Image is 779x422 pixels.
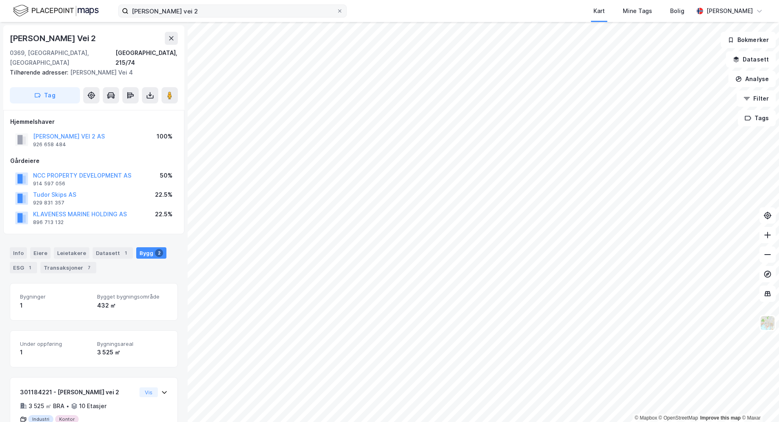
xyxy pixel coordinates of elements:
[33,141,66,148] div: 926 658 484
[160,171,173,180] div: 50%
[760,315,775,331] img: Z
[13,4,99,18] img: logo.f888ab2527a4732fd821a326f86c7f29.svg
[726,51,776,68] button: Datasett
[97,341,168,347] span: Bygningsareal
[738,383,779,422] iframe: Chat Widget
[10,117,177,127] div: Hjemmelshaver
[20,301,91,310] div: 1
[738,110,776,126] button: Tags
[66,403,69,409] div: •
[157,132,173,141] div: 100%
[139,387,158,397] button: Vis
[623,6,652,16] div: Mine Tags
[33,180,65,187] div: 914 597 056
[737,90,776,107] button: Filter
[85,264,93,272] div: 7
[10,48,115,68] div: 0369, [GEOGRAPHIC_DATA], [GEOGRAPHIC_DATA]
[97,293,168,300] span: Bygget bygningsområde
[33,219,64,226] div: 896 713 132
[659,415,698,421] a: OpenStreetMap
[10,247,27,259] div: Info
[670,6,684,16] div: Bolig
[10,87,80,103] button: Tag
[26,264,34,272] div: 1
[33,200,64,206] div: 929 831 357
[115,48,178,68] div: [GEOGRAPHIC_DATA], 215/74
[79,401,106,411] div: 10 Etasjer
[10,156,177,166] div: Gårdeiere
[40,262,96,273] div: Transaksjoner
[10,68,171,77] div: [PERSON_NAME] Vei 4
[29,401,64,411] div: 3 525 ㎡ BRA
[20,293,91,300] span: Bygninger
[54,247,89,259] div: Leietakere
[593,6,605,16] div: Kart
[20,347,91,357] div: 1
[155,249,163,257] div: 2
[700,415,741,421] a: Improve this map
[97,301,168,310] div: 432 ㎡
[20,341,91,347] span: Under oppføring
[122,249,130,257] div: 1
[155,190,173,200] div: 22.5%
[30,247,51,259] div: Eiere
[128,5,336,17] input: Søk på adresse, matrikkel, gårdeiere, leietakere eller personer
[97,347,168,357] div: 3 525 ㎡
[635,415,657,421] a: Mapbox
[10,32,97,45] div: [PERSON_NAME] Vei 2
[728,71,776,87] button: Analyse
[93,247,133,259] div: Datasett
[10,262,37,273] div: ESG
[706,6,753,16] div: [PERSON_NAME]
[155,209,173,219] div: 22.5%
[20,387,136,397] div: 301184221 - [PERSON_NAME] vei 2
[136,247,166,259] div: Bygg
[10,69,70,76] span: Tilhørende adresser:
[721,32,776,48] button: Bokmerker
